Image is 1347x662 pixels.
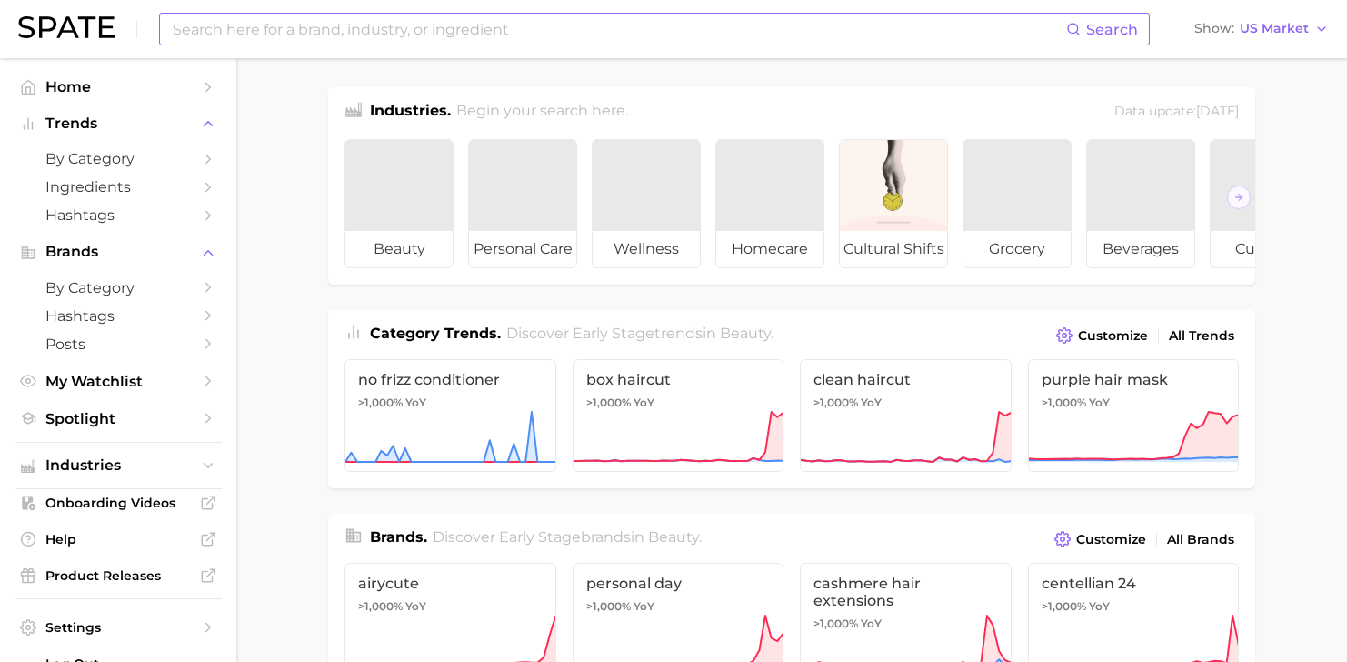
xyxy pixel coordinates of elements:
a: culinary [1210,139,1319,268]
span: by Category [45,279,191,296]
a: All Brands [1162,527,1239,552]
span: >1,000% [1042,396,1086,409]
span: YoY [634,599,654,614]
a: purple hair mask>1,000% YoY [1028,359,1240,472]
img: SPATE [18,16,115,38]
span: YoY [861,617,882,631]
a: wellness [592,139,701,268]
a: clean haircut>1,000% YoY [800,359,1012,472]
span: Discover Early Stage brands in . [433,528,702,546]
span: Search [1086,21,1138,38]
span: All Trends [1169,328,1234,344]
span: Product Releases [45,567,191,584]
span: Help [45,531,191,547]
h2: Begin your search here. [456,100,628,125]
span: >1,000% [586,396,631,409]
span: YoY [1089,396,1110,410]
span: Hashtags [45,307,191,325]
a: grocery [963,139,1072,268]
span: box haircut [586,371,771,388]
a: Hashtags [15,201,222,229]
span: >1,000% [358,396,403,409]
span: wellness [593,231,700,267]
a: beauty [344,139,454,268]
a: homecare [715,139,824,268]
a: Onboarding Videos [15,489,222,517]
span: YoY [405,396,426,410]
button: Trends [15,110,222,137]
a: Product Releases [15,562,222,589]
span: Onboarding Videos [45,495,191,511]
span: US Market [1240,24,1309,34]
span: Trends [45,115,191,132]
span: All Brands [1167,532,1234,547]
span: Industries [45,457,191,474]
span: centellian 24 [1042,575,1226,592]
span: cashmere hair extensions [813,575,998,609]
a: personal care [468,139,577,268]
a: beverages [1086,139,1195,268]
span: personal day [586,575,771,592]
a: My Watchlist [15,367,222,396]
span: grocery [963,231,1071,267]
h1: Industries. [370,100,451,125]
span: Brands . [370,528,427,546]
span: Customize [1078,328,1148,344]
span: Show [1194,24,1234,34]
span: airycute [358,575,543,592]
span: Spotlight [45,410,191,427]
button: Scroll Right [1227,186,1251,209]
input: Search here for a brand, industry, or ingredient [171,14,1066,45]
span: Ingredients [45,178,191,196]
a: box haircut>1,000% YoY [573,359,784,472]
a: cultural shifts [839,139,948,268]
span: culinary [1211,231,1318,267]
span: YoY [861,396,882,410]
button: Industries [15,452,222,479]
span: no frizz conditioner [358,371,543,388]
span: clean haircut [813,371,998,388]
div: Data update: [DATE] [1114,100,1239,125]
span: YoY [634,396,654,410]
span: purple hair mask [1042,371,1226,388]
span: beauty [648,528,699,546]
span: >1,000% [813,396,858,409]
span: Customize [1076,532,1146,547]
a: Settings [15,614,222,641]
span: YoY [1089,599,1110,614]
a: by Category [15,274,222,302]
span: homecare [716,231,823,267]
span: Home [45,78,191,95]
span: Category Trends . [370,325,501,342]
span: beauty [345,231,453,267]
button: Brands [15,238,222,266]
a: Spotlight [15,405,222,433]
span: Settings [45,619,191,636]
span: Discover Early Stage trends in . [506,325,773,342]
span: Posts [45,336,191,353]
a: no frizz conditioner>1,000% YoY [344,359,556,472]
span: beauty [720,325,771,342]
a: Posts [15,330,222,358]
span: personal care [469,231,576,267]
span: >1,000% [1042,599,1086,613]
span: YoY [405,599,426,614]
a: Ingredients [15,173,222,201]
a: All Trends [1164,324,1239,348]
span: cultural shifts [840,231,947,267]
span: >1,000% [358,599,403,613]
span: Brands [45,244,191,260]
a: by Category [15,145,222,173]
button: ShowUS Market [1190,17,1333,41]
span: >1,000% [586,599,631,613]
span: beverages [1087,231,1194,267]
span: Hashtags [45,206,191,224]
span: My Watchlist [45,373,191,390]
span: >1,000% [813,617,858,630]
span: by Category [45,150,191,167]
button: Customize [1052,323,1152,348]
a: Hashtags [15,302,222,330]
button: Customize [1050,527,1151,552]
a: Home [15,73,222,101]
a: Help [15,526,222,553]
